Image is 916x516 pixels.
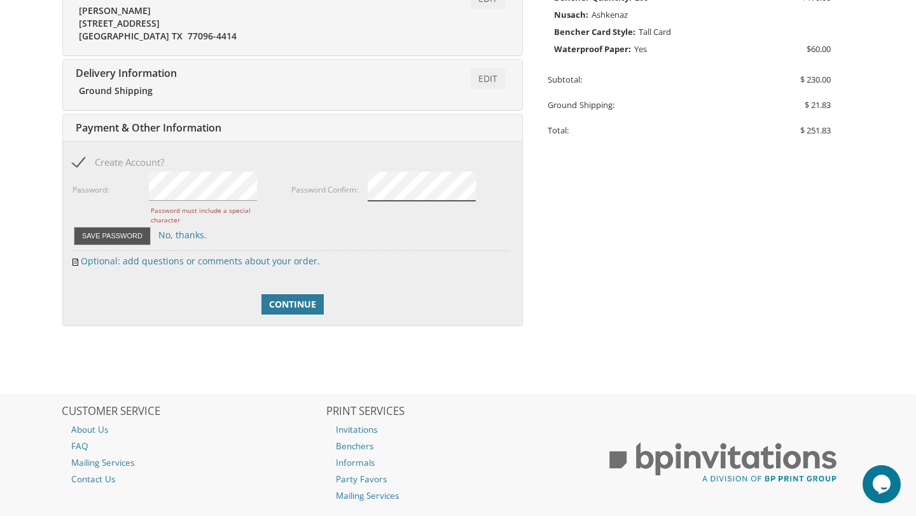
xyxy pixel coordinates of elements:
[592,431,855,494] img: BP Print Group
[554,6,588,23] span: Nusach:
[74,227,151,245] button: Save Password
[151,206,269,224] label: Password must include a special character
[326,471,590,487] a: Party Favors
[62,454,325,471] a: Mailing Services
[73,66,177,80] span: Delivery Information
[807,41,831,57] span: $60.00
[73,184,109,195] label: Password:
[800,125,831,136] span: $ 251.83
[548,74,582,85] span: Subtotal:
[326,454,590,471] a: Informals
[634,43,647,55] span: Yes
[62,471,325,487] a: Contact Us
[73,259,78,266] img: Edit
[592,9,628,20] span: Ashkenaz
[62,438,325,454] a: FAQ
[269,298,316,311] span: Continue
[62,405,325,418] h2: CUSTOMER SERVICE
[79,85,299,97] div: Ground Shipping
[548,99,577,111] span: Ground
[326,405,590,418] h2: PRINT SERVICES
[73,121,221,135] span: Payment & Other Information
[548,125,569,136] span: Total:
[800,74,831,85] span: $ 230.00
[73,154,164,170] span: Create Account?
[554,41,631,57] span: Waterproof Paper:
[261,294,324,315] a: Continue
[863,465,903,503] iframe: chat widget
[554,24,635,40] span: Bencher Card Style:
[62,421,325,438] a: About Us
[158,229,207,241] a: No, thanks.
[326,487,590,504] a: Mailing Services
[326,438,590,454] a: Benchers
[639,26,671,37] span: Tall Card
[805,99,831,111] span: $ 21.83
[471,69,505,89] a: Edit
[81,255,320,267] a: Optional: add questions or comments about your order.
[326,421,590,438] a: Invitations
[291,184,358,195] label: Password Confirm:
[579,99,614,111] span: Shipping:
[79,4,299,43] div: [PERSON_NAME] [STREET_ADDRESS] [GEOGRAPHIC_DATA] TX 77096-4414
